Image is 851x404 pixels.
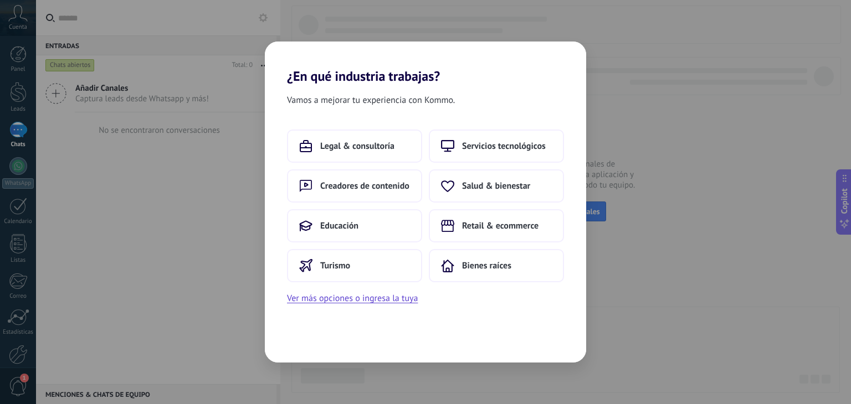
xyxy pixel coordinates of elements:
span: Creadores de contenido [320,180,409,191]
button: Legal & consultoría [287,130,422,163]
span: Bienes raíces [462,260,511,271]
h2: ¿En qué industria trabajas? [265,42,586,84]
button: Salud & bienestar [429,169,564,203]
span: Vamos a mejorar tu experiencia con Kommo. [287,93,455,107]
button: Retail & ecommerce [429,209,564,242]
span: Retail & ecommerce [462,220,539,231]
span: Educación [320,220,358,231]
span: Salud & bienestar [462,180,530,191]
button: Ver más opciones o ingresa la tuya [287,291,418,305]
span: Legal & consultoría [320,141,394,152]
span: Servicios tecnológicos [462,141,546,152]
button: Educación [287,209,422,242]
button: Servicios tecnológicos [429,130,564,163]
span: Turismo [320,260,350,271]
button: Turismo [287,249,422,282]
button: Bienes raíces [429,249,564,282]
button: Creadores de contenido [287,169,422,203]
